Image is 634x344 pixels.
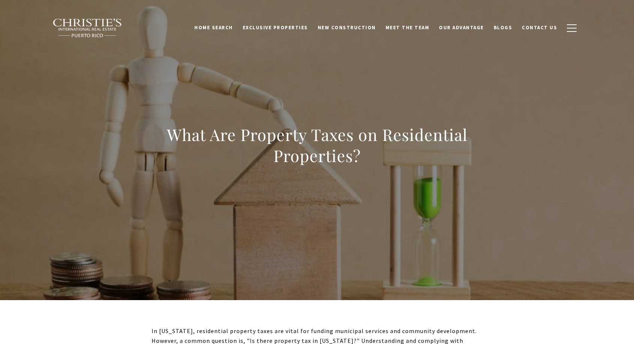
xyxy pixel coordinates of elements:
span: Our Advantage [439,24,484,31]
a: New Construction [313,21,381,35]
a: Blogs [489,21,517,35]
a: Exclusive Properties [238,21,313,35]
button: button [562,17,581,39]
a: Home Search [189,21,238,35]
span: Contact Us [522,24,557,31]
span: Exclusive Properties [243,24,308,31]
a: Meet the Team [381,21,434,35]
span: New Construction [318,24,376,31]
a: Contact Us [517,21,562,35]
a: Our Advantage [434,21,489,35]
span: Blogs [494,24,512,31]
img: Christie's International Real Estate black text logo [53,18,122,38]
h1: What Are Property Taxes on Residential Properties? [152,124,482,166]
